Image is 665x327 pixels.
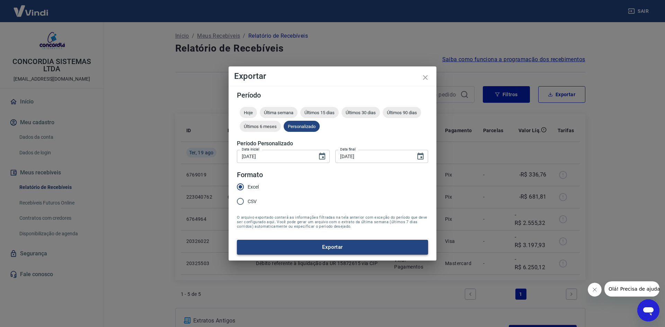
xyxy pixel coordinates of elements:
span: Últimos 6 meses [240,124,281,129]
div: Hoje [240,107,257,118]
button: Choose date, selected date is 19 de ago de 2025 [315,149,329,163]
span: Últimos 15 dias [300,110,339,115]
div: Últimos 6 meses [240,121,281,132]
div: Últimos 90 dias [383,107,421,118]
iframe: Mensagem da empresa [604,281,659,297]
span: Excel [248,183,259,191]
h4: Exportar [234,72,431,80]
iframe: Fechar mensagem [588,283,602,297]
legend: Formato [237,170,263,180]
span: Últimos 90 dias [383,110,421,115]
button: Choose date, selected date is 19 de ago de 2025 [414,149,427,163]
button: Exportar [237,240,428,254]
span: CSV [248,198,257,205]
button: close [417,69,434,86]
input: DD/MM/YYYY [237,150,312,163]
span: O arquivo exportado conterá as informações filtradas na tela anterior com exceção do período que ... [237,215,428,229]
h5: Período [237,92,428,99]
label: Data inicial [242,147,259,152]
span: Últimos 30 dias [342,110,380,115]
h5: Período Personalizado [237,140,428,147]
div: Últimos 30 dias [342,107,380,118]
label: Data final [340,147,356,152]
iframe: Botão para abrir a janela de mensagens [637,299,659,321]
div: Personalizado [284,121,320,132]
div: Última semana [260,107,298,118]
span: Olá! Precisa de ajuda? [4,5,58,10]
div: Últimos 15 dias [300,107,339,118]
input: DD/MM/YYYY [335,150,411,163]
span: Hoje [240,110,257,115]
span: Última semana [260,110,298,115]
span: Personalizado [284,124,320,129]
